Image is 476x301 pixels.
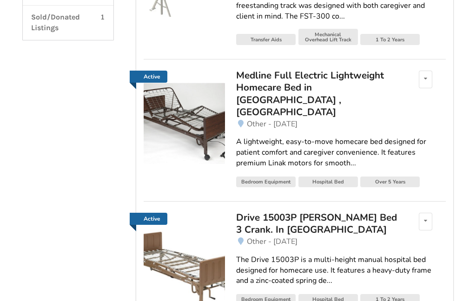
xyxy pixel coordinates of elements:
div: Drive 15003P [PERSON_NAME] Bed 3 Crank. In [GEOGRAPHIC_DATA] [236,211,399,236]
div: 1 To 2 Years [360,34,420,45]
div: Transfer Aids [236,34,296,45]
a: Transfer AidsMechanical Overhead Lift Track1 To 2 Years [236,29,445,47]
a: A lightweight, easy-to-move homecare bed designed for patient comfort and caregiver convenience. ... [236,129,445,176]
a: Active [144,71,225,164]
a: Active [130,213,167,225]
div: The Drive 15003P is a multi-height manual hospital bed designed for homecare use. It features a h... [236,255,445,287]
span: Other - [DATE] [247,236,297,247]
p: Sold/Donated Listings [31,12,101,33]
div: Over 5 Years [360,177,420,188]
span: Other - [DATE] [247,119,297,129]
a: Other - [DATE] [236,236,445,247]
a: Medline Full Electric Lightweight Homecare Bed in [GEOGRAPHIC_DATA] , [GEOGRAPHIC_DATA] [236,71,399,118]
p: 1 [100,12,105,33]
div: Bedroom Equipment [236,177,296,188]
a: Active [130,71,167,83]
div: Hospital Bed [298,177,358,188]
a: Other - [DATE] [236,118,445,130]
a: Bedroom EquipmentHospital BedOver 5 Years [236,176,445,190]
a: The Drive 15003P is a multi-height manual hospital bed designed for homecare use. It features a h... [236,247,445,294]
img: bedroom equipment-medline full electric lightweight homecare bed in qualicum , vancouver island [144,83,225,164]
div: Medline Full Electric Lightweight Homecare Bed in [GEOGRAPHIC_DATA] , [GEOGRAPHIC_DATA] [236,69,399,118]
a: Drive 15003P [PERSON_NAME] Bed 3 Crank. In [GEOGRAPHIC_DATA] [236,213,399,236]
div: A lightweight, easy-to-move homecare bed designed for patient comfort and caregiver convenience. ... [236,137,445,169]
div: Mechanical Overhead Lift Track [298,29,358,45]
